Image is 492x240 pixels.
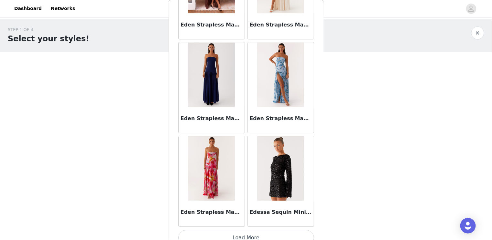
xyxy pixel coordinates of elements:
[250,21,312,29] h3: Eden Strapless Maxi Dress - Ivory
[188,42,235,107] img: Eden Strapless Maxi Dress - Navy
[181,115,243,122] h3: Eden Strapless Maxi Dress - Navy
[257,42,304,107] img: Eden Strapless Maxi Dress - Opulent Blue
[188,136,235,201] img: Eden Strapless Maxi Dress - White Pink Lilly
[460,218,476,234] div: Open Intercom Messenger
[10,1,46,16] a: Dashboard
[257,136,304,201] img: Edessa Sequin Mini Dress - Black
[8,26,89,33] div: STEP 1 OF 4
[250,208,312,216] h3: Edessa Sequin Mini Dress - Black
[47,1,79,16] a: Networks
[468,4,474,14] div: avatar
[181,208,243,216] h3: Eden Strapless Maxi Dress - White Pink Lilly
[181,21,243,29] h3: Eden Strapless Maxi Dress - Brown
[8,33,89,45] h1: Select your styles!
[250,115,312,122] h3: Eden Strapless Maxi Dress - Opulent Blue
